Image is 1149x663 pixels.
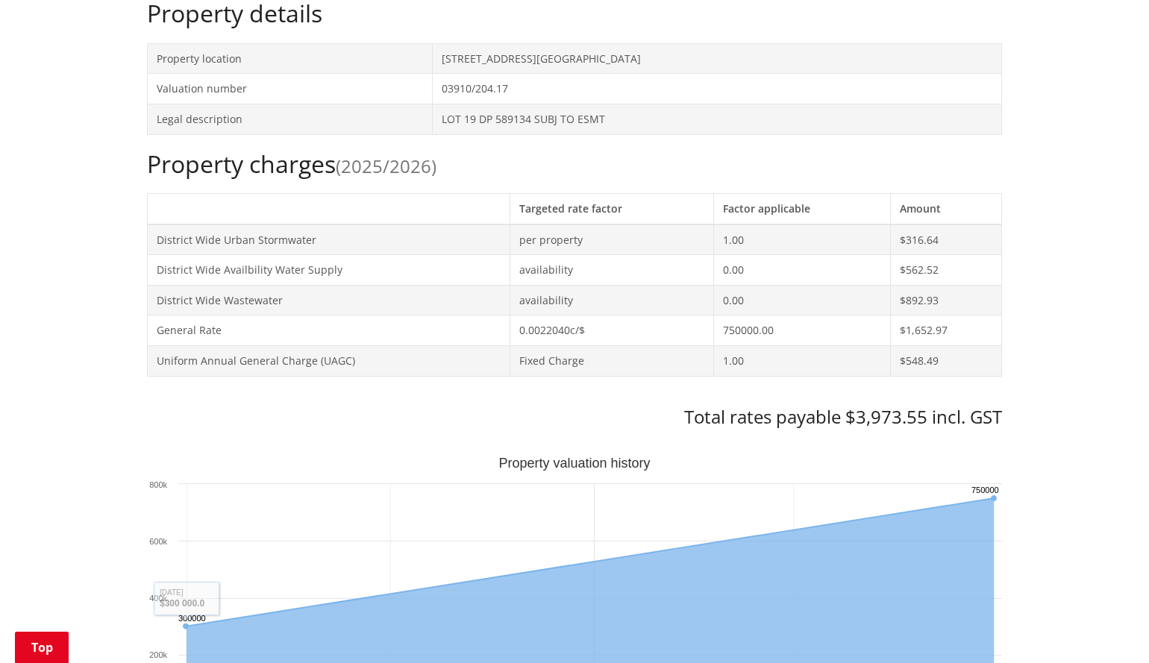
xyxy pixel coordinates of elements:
td: $562.52 [891,255,1002,286]
text: 800k [149,480,167,489]
th: Amount [891,193,1002,224]
td: 0.00 [713,285,890,315]
td: Uniform Annual General Charge (UAGC) [148,345,510,376]
td: District Wide Wastewater [148,285,510,315]
td: $892.93 [891,285,1002,315]
td: District Wide Availbility Water Supply [148,255,510,286]
td: District Wide Urban Stormwater [148,224,510,255]
td: LOT 19 DP 589134 SUBJ TO ESMT [432,104,1001,134]
td: per property [510,224,713,255]
td: Fixed Charge [510,345,713,376]
td: 03910/204.17 [432,74,1001,104]
span: (2025/2026) [336,154,436,178]
iframe: Messenger Launcher [1080,600,1134,654]
text: 750000 [971,486,999,494]
td: Valuation number [148,74,433,104]
td: $548.49 [891,345,1002,376]
td: availability [510,285,713,315]
td: Property location [148,43,433,74]
td: 750000.00 [713,315,890,346]
td: availability [510,255,713,286]
text: 200k [149,650,167,659]
text: Property valuation history [498,456,650,471]
td: 0.0022040c/$ [510,315,713,346]
path: Monday, Jun 30, 12:00, 750,000. Capital Value. [991,495,997,501]
path: Sunday, Jun 30, 12:00, 300,000. Capital Value. [183,623,189,629]
text: 600k [149,537,167,546]
h3: Total rates payable $3,973.55 incl. GST [147,406,1002,428]
td: 1.00 [713,345,890,376]
td: $316.64 [891,224,1002,255]
h2: Property charges [147,150,1002,178]
th: Targeted rate factor [510,193,713,224]
a: Top [15,632,69,663]
td: 1.00 [713,224,890,255]
text: 400k [149,594,167,603]
th: Factor applicable [713,193,890,224]
td: General Rate [148,315,510,346]
td: [STREET_ADDRESS][GEOGRAPHIC_DATA] [432,43,1001,74]
text: 300000 [178,614,206,623]
td: $1,652.97 [891,315,1002,346]
td: Legal description [148,104,433,134]
td: 0.00 [713,255,890,286]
